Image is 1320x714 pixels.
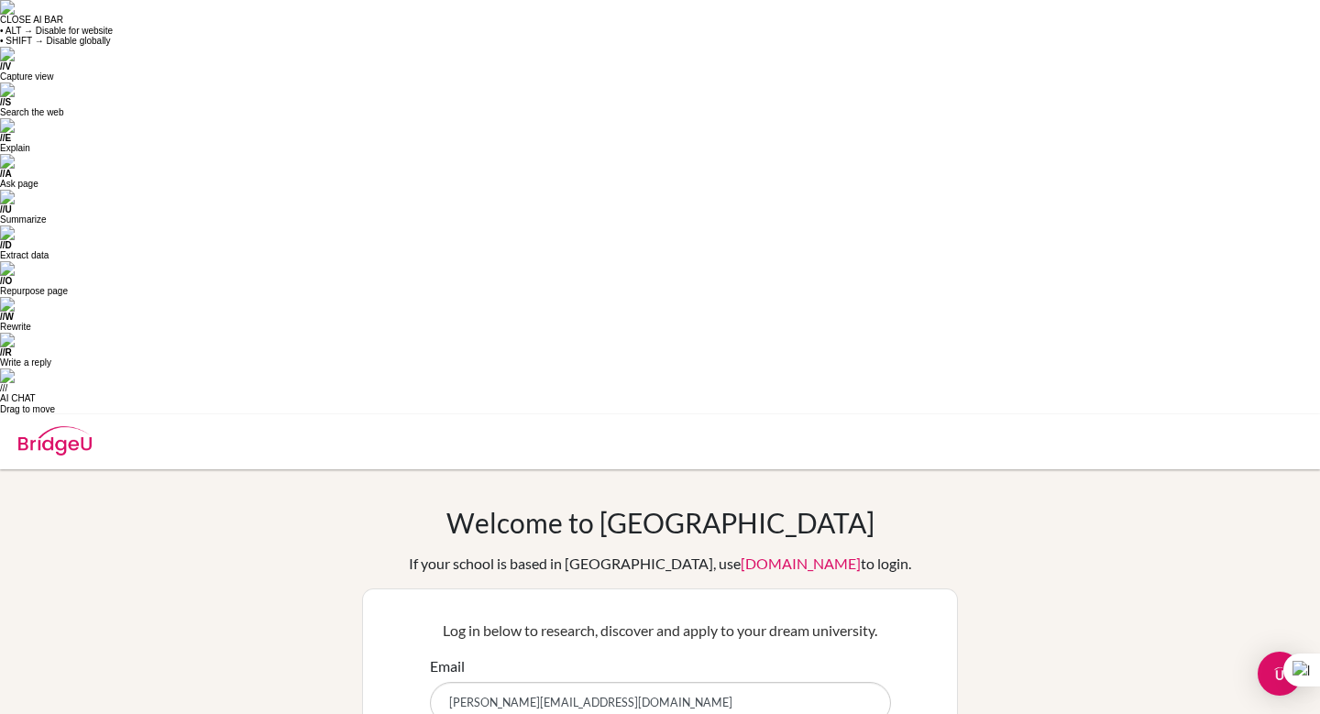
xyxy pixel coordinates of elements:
p: Log in below to research, discover and apply to your dream university. [430,620,891,642]
div: Open Intercom Messenger [1258,652,1302,696]
img: Bridge-U [18,426,92,456]
h1: Welcome to [GEOGRAPHIC_DATA] [446,506,874,539]
div: If your school is based in [GEOGRAPHIC_DATA], use to login. [409,553,911,575]
a: [DOMAIN_NAME] [741,555,861,572]
label: Email [430,655,465,677]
